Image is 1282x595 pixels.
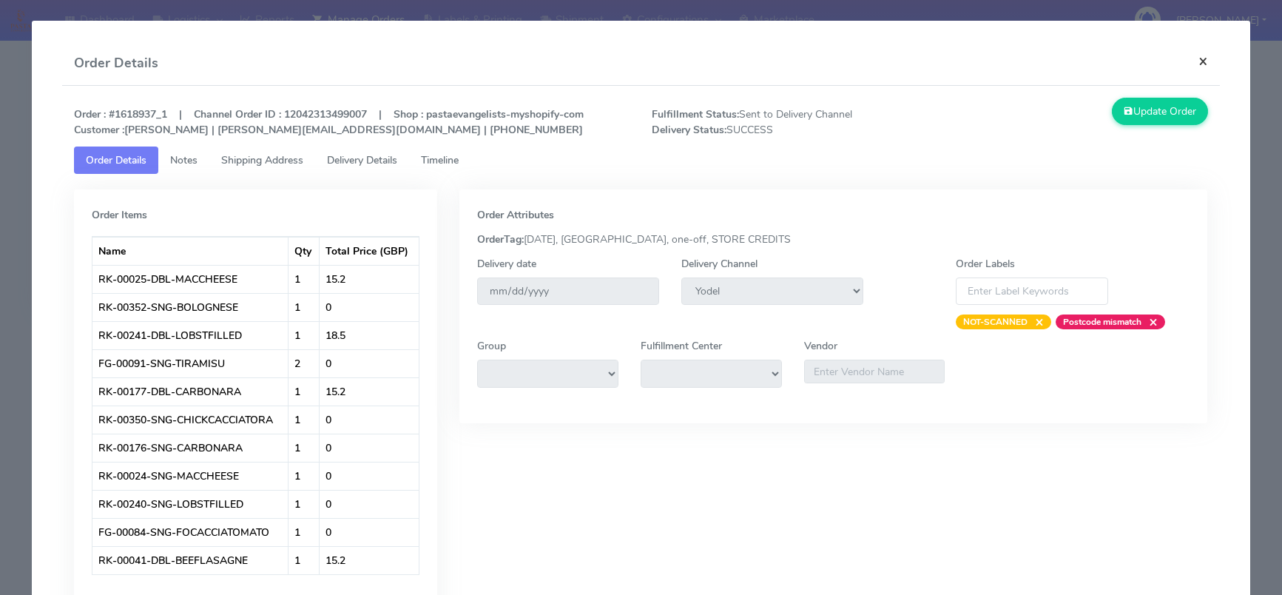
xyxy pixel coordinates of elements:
td: 0 [320,434,419,462]
label: Order Labels [956,256,1015,272]
td: 15.2 [320,265,419,293]
strong: Customer : [74,123,124,137]
strong: Fulfillment Status: [652,107,739,121]
button: Close [1187,41,1220,81]
span: × [1028,315,1044,329]
span: Sent to Delivery Channel SUCCESS [641,107,930,138]
span: Shipping Address [221,153,303,167]
td: 1 [289,546,320,574]
td: 1 [289,321,320,349]
strong: Postcode mismatch [1063,316,1141,328]
td: 1 [289,518,320,546]
span: Delivery Details [327,153,397,167]
label: Group [477,338,506,354]
h4: Order Details [74,53,158,73]
td: 2 [289,349,320,377]
td: 0 [320,349,419,377]
td: RK-00352-SNG-BOLOGNESE [92,293,289,321]
td: RK-00041-DBL-BEEFLASAGNE [92,546,289,574]
label: Delivery date [477,256,536,272]
td: RK-00176-SNG-CARBONARA [92,434,289,462]
strong: NOT-SCANNED [963,316,1028,328]
td: 0 [320,406,419,434]
td: 0 [320,462,419,490]
td: 0 [320,490,419,518]
ul: Tabs [74,147,1207,174]
td: 1 [289,377,320,406]
td: RK-00350-SNG-CHICKCACCIATORA [92,406,289,434]
label: Vendor [804,338,837,354]
td: RK-00024-SNG-MACCHEESE [92,462,289,490]
strong: Order Attributes [477,208,554,222]
strong: Order Items [92,208,147,222]
td: RK-00241-DBL-LOBSTFILLED [92,321,289,349]
strong: Order : #1618937_1 | Channel Order ID : 12042313499007 | Shop : pastaevangelists-myshopify-com [P... [74,107,584,137]
td: 18.5 [320,321,419,349]
td: 1 [289,490,320,518]
th: Qty [289,237,320,265]
input: Enter Vendor Name [804,360,945,383]
div: [DATE], [GEOGRAPHIC_DATA], one-off, STORE CREDITS [466,232,1201,247]
span: Timeline [421,153,459,167]
td: FG-00091-SNG-TIRAMISU [92,349,289,377]
td: 0 [320,518,419,546]
th: Name [92,237,289,265]
input: Enter Label Keywords [956,278,1108,305]
span: × [1141,315,1158,329]
td: 1 [289,265,320,293]
td: 1 [289,406,320,434]
td: RK-00240-SNG-LOBSTFILLED [92,490,289,518]
span: Notes [170,153,198,167]
td: 1 [289,434,320,462]
label: Delivery Channel [681,256,758,272]
td: RK-00177-DBL-CARBONARA [92,377,289,406]
button: Update Order [1112,98,1208,125]
span: Order Details [86,153,146,167]
strong: Delivery Status: [652,123,726,137]
td: 15.2 [320,377,419,406]
td: FG-00084-SNG-FOCACCIATOMATO [92,518,289,546]
td: 1 [289,462,320,490]
td: 0 [320,293,419,321]
td: 1 [289,293,320,321]
td: RK-00025-DBL-MACCHEESE [92,265,289,293]
strong: OrderTag: [477,232,524,246]
label: Fulfillment Center [641,338,722,354]
th: Total Price (GBP) [320,237,419,265]
td: 15.2 [320,546,419,574]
